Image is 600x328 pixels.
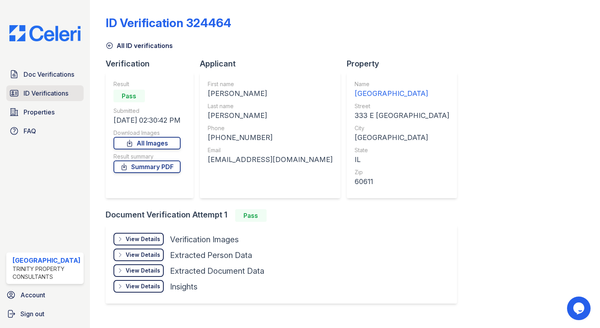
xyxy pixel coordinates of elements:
[355,80,449,88] div: Name
[106,41,173,50] a: All ID verifications
[13,256,80,265] div: [GEOGRAPHIC_DATA]
[113,107,181,115] div: Submitted
[24,107,55,117] span: Properties
[355,102,449,110] div: Street
[170,281,198,292] div: Insights
[106,16,231,30] div: ID Verification 324464
[24,88,68,98] span: ID Verifications
[355,88,449,99] div: [GEOGRAPHIC_DATA]
[208,80,333,88] div: First name
[355,80,449,99] a: Name [GEOGRAPHIC_DATA]
[208,124,333,132] div: Phone
[106,209,463,222] div: Document Verification Attempt 1
[113,129,181,137] div: Download Images
[6,123,84,139] a: FAQ
[355,176,449,187] div: 60611
[170,250,252,261] div: Extracted Person Data
[3,25,87,41] img: CE_Logo_Blue-a8612792a0a2168367f1c8372b55b34899dd931a85d93a1a3d3e32e68fde9ad4.png
[355,154,449,165] div: IL
[208,146,333,154] div: Email
[208,88,333,99] div: [PERSON_NAME]
[347,58,463,69] div: Property
[126,267,160,275] div: View Details
[113,137,181,149] a: All Images
[24,70,74,79] span: Doc Verifications
[106,58,200,69] div: Verification
[355,168,449,176] div: Zip
[208,110,333,121] div: [PERSON_NAME]
[20,309,44,319] span: Sign out
[113,90,145,102] div: Pass
[13,265,80,281] div: Trinity Property Consultants
[113,153,181,160] div: Result summary
[126,282,160,290] div: View Details
[113,115,181,126] div: [DATE] 02:30:42 PM
[113,160,181,173] a: Summary PDF
[6,66,84,82] a: Doc Verifications
[6,104,84,120] a: Properties
[208,132,333,143] div: [PHONE_NUMBER]
[235,209,267,222] div: Pass
[3,306,87,322] a: Sign out
[126,235,160,243] div: View Details
[24,126,36,136] span: FAQ
[208,102,333,110] div: Last name
[355,146,449,154] div: State
[126,251,160,259] div: View Details
[3,287,87,303] a: Account
[208,154,333,165] div: [EMAIL_ADDRESS][DOMAIN_NAME]
[20,290,45,300] span: Account
[355,110,449,121] div: 333 E [GEOGRAPHIC_DATA]
[113,80,181,88] div: Result
[170,234,239,245] div: Verification Images
[200,58,347,69] div: Applicant
[355,132,449,143] div: [GEOGRAPHIC_DATA]
[6,85,84,101] a: ID Verifications
[567,297,592,320] iframe: chat widget
[170,265,264,276] div: Extracted Document Data
[355,124,449,132] div: City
